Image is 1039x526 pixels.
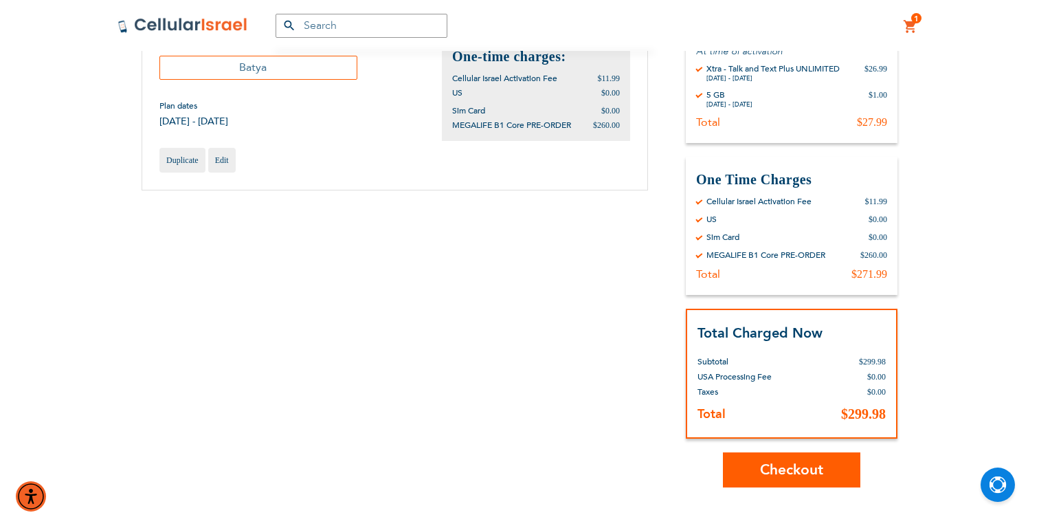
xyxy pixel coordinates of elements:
span: $299.98 [859,357,886,366]
span: Sim Card [452,105,485,116]
div: $271.99 [851,267,887,281]
div: [DATE] - [DATE] [706,100,752,109]
div: Cellular Israel Activation Fee [706,196,812,207]
span: MEGALIFE B1 Core PRE-ORDER [452,120,571,131]
span: Plan dates [159,100,228,111]
div: $26.99 [864,63,887,83]
div: US [706,214,717,225]
div: Total [696,267,720,281]
span: $11.99 [597,74,620,83]
div: $260.00 [860,250,887,261]
img: Cellular Israel Logo [118,17,248,34]
span: $0.00 [601,106,620,116]
span: USA Processing Fee [697,371,772,382]
span: Checkout [760,460,823,480]
div: Xtra - Talk and Text Plus UNLIMITED [706,63,840,74]
div: $1.00 [869,89,887,109]
div: Sim Card [706,232,739,243]
div: 5 GB [706,89,752,100]
h2: One-time charges: [452,47,620,66]
a: 1 [903,19,918,35]
span: $260.00 [593,120,620,130]
strong: Total Charged Now [697,324,823,342]
div: MEGALIFE B1 Core PRE-ORDER [706,250,825,261]
span: $0.00 [601,88,620,98]
div: $11.99 [864,196,887,207]
span: [DATE] - [DATE] [159,115,228,128]
a: Duplicate [159,148,205,173]
span: Edit [215,155,229,165]
button: Checkout [723,452,860,487]
span: US [452,87,462,98]
th: Taxes [697,384,815,399]
div: $27.99 [857,116,887,129]
span: $299.98 [841,406,886,421]
div: Total [696,116,720,129]
span: $0.00 [867,372,886,382]
p: At time of activation [696,45,887,58]
div: [DATE] - [DATE] [706,74,840,83]
h3: One Time Charges [696,171,887,189]
span: 1 [914,13,919,24]
div: $0.00 [869,232,887,243]
div: $0.00 [869,214,887,225]
span: Duplicate [166,155,199,165]
div: Accessibility Menu [16,481,46,512]
th: Subtotal [697,344,815,369]
strong: Total [697,406,726,423]
a: Edit [208,148,236,173]
input: Search [276,14,447,38]
span: $0.00 [867,387,886,397]
span: Cellular Israel Activation Fee [452,73,557,84]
